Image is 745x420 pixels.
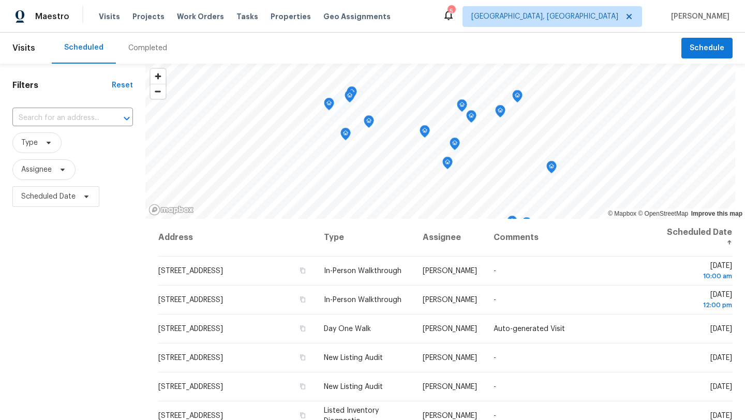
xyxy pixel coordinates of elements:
[236,13,258,20] span: Tasks
[298,324,307,333] button: Copy Address
[420,125,430,141] div: Map marker
[316,219,414,257] th: Type
[158,412,223,419] span: [STREET_ADDRESS]
[495,105,505,121] div: Map marker
[512,90,523,106] div: Map marker
[158,383,223,391] span: [STREET_ADDRESS]
[423,412,477,419] span: [PERSON_NAME]
[691,210,742,217] a: Improve this map
[666,262,732,281] span: [DATE]
[494,296,496,304] span: -
[442,157,453,173] div: Map marker
[151,84,166,99] button: Zoom out
[148,204,194,216] a: Mapbox homepage
[12,80,112,91] h1: Filters
[608,210,636,217] a: Mapbox
[158,325,223,333] span: [STREET_ADDRESS]
[666,291,732,310] span: [DATE]
[507,216,517,232] div: Map marker
[710,325,732,333] span: [DATE]
[158,267,223,275] span: [STREET_ADDRESS]
[12,37,35,59] span: Visits
[423,267,477,275] span: [PERSON_NAME]
[364,115,374,131] div: Map marker
[324,354,383,362] span: New Listing Audit
[666,300,732,310] div: 12:00 pm
[485,219,658,257] th: Comments
[681,38,733,59] button: Schedule
[298,382,307,391] button: Copy Address
[667,11,729,22] span: [PERSON_NAME]
[666,271,732,281] div: 10:00 am
[448,6,455,17] div: 5
[710,354,732,362] span: [DATE]
[21,138,38,148] span: Type
[177,11,224,22] span: Work Orders
[638,210,688,217] a: OpenStreetMap
[494,383,496,391] span: -
[710,412,732,419] span: [DATE]
[423,325,477,333] span: [PERSON_NAME]
[658,219,733,257] th: Scheduled Date ↑
[521,217,532,233] div: Map marker
[64,42,103,53] div: Scheduled
[414,219,485,257] th: Assignee
[466,110,476,126] div: Map marker
[690,42,724,55] span: Schedule
[21,164,52,175] span: Assignee
[423,354,477,362] span: [PERSON_NAME]
[323,11,391,22] span: Geo Assignments
[423,383,477,391] span: [PERSON_NAME]
[298,411,307,420] button: Copy Address
[12,110,104,126] input: Search for an address...
[324,267,401,275] span: In-Person Walkthrough
[494,325,565,333] span: Auto-generated Visit
[145,64,735,219] canvas: Map
[494,412,496,419] span: -
[298,353,307,362] button: Copy Address
[345,90,355,106] div: Map marker
[340,128,351,144] div: Map marker
[324,325,371,333] span: Day One Walk
[347,86,357,102] div: Map marker
[35,11,69,22] span: Maestro
[457,99,467,115] div: Map marker
[324,296,401,304] span: In-Person Walkthrough
[128,43,167,53] div: Completed
[99,11,120,22] span: Visits
[494,354,496,362] span: -
[158,354,223,362] span: [STREET_ADDRESS]
[471,11,618,22] span: [GEOGRAPHIC_DATA], [GEOGRAPHIC_DATA]
[324,98,334,114] div: Map marker
[151,69,166,84] button: Zoom in
[112,80,133,91] div: Reset
[120,111,134,126] button: Open
[450,138,460,154] div: Map marker
[546,161,557,177] div: Map marker
[710,383,732,391] span: [DATE]
[423,296,477,304] span: [PERSON_NAME]
[494,267,496,275] span: -
[324,383,383,391] span: New Listing Audit
[271,11,311,22] span: Properties
[158,219,316,257] th: Address
[132,11,165,22] span: Projects
[158,296,223,304] span: [STREET_ADDRESS]
[298,295,307,304] button: Copy Address
[21,191,76,202] span: Scheduled Date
